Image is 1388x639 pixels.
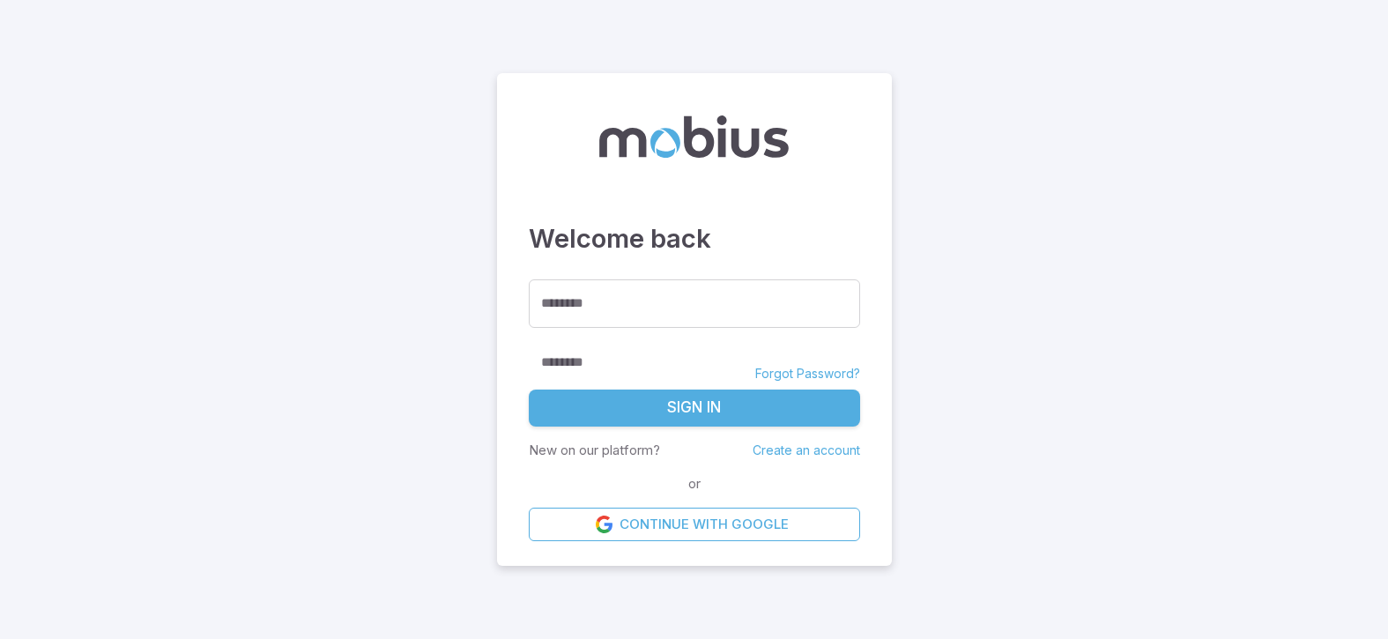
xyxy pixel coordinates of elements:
button: Sign In [529,390,860,427]
a: Continue with Google [529,508,860,541]
h3: Welcome back [529,219,860,258]
a: Create an account [753,442,860,457]
span: or [684,474,705,494]
a: Forgot Password? [755,365,860,383]
p: New on our platform? [529,441,660,460]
